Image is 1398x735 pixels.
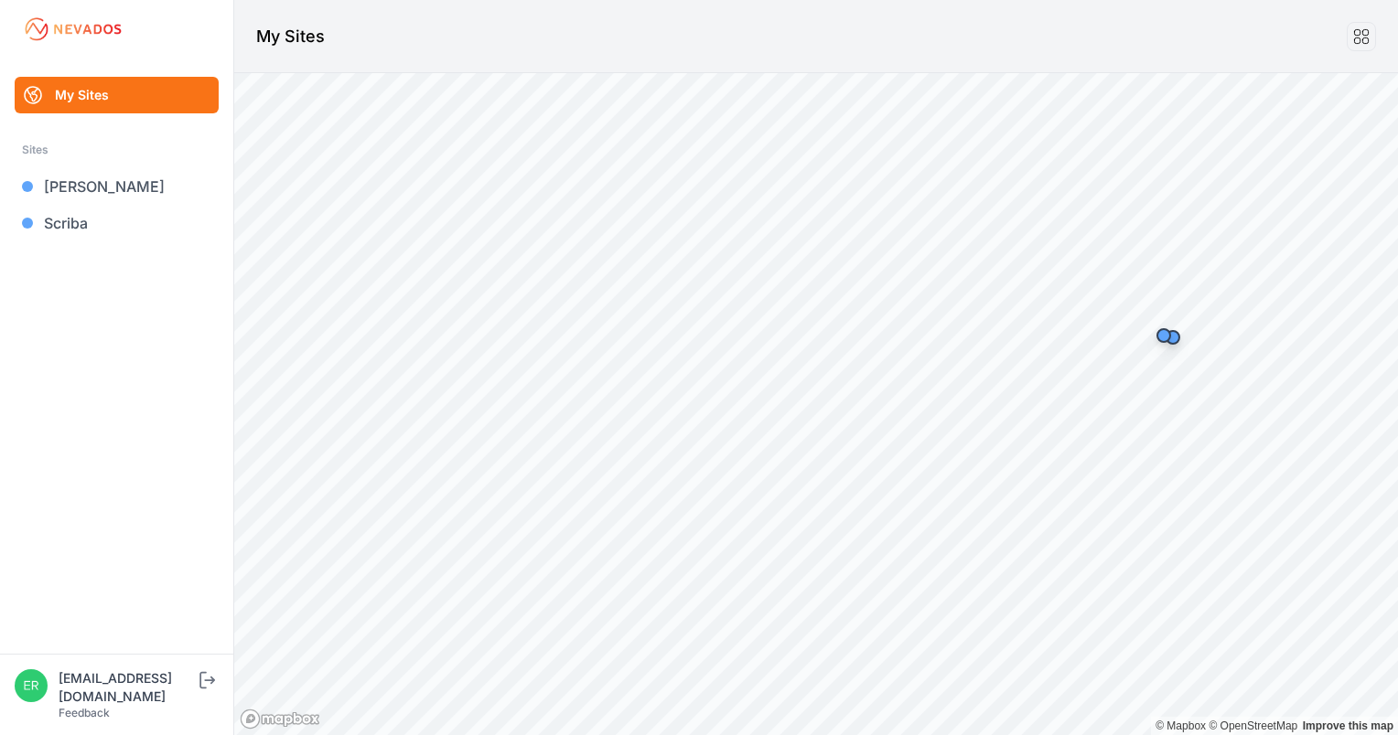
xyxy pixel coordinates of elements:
[1145,317,1182,354] div: Map marker
[256,24,325,49] h1: My Sites
[1303,719,1393,732] a: Map feedback
[22,139,211,161] div: Sites
[240,708,320,730] a: Mapbox logo
[234,73,1398,735] canvas: Map
[22,15,124,44] img: Nevados
[15,669,48,702] img: ericc@groundsupportgroup.com
[59,706,110,719] a: Feedback
[59,669,196,706] div: [EMAIL_ADDRESS][DOMAIN_NAME]
[15,168,219,205] a: [PERSON_NAME]
[1156,719,1206,732] a: Mapbox
[15,77,219,113] a: My Sites
[1209,719,1297,732] a: OpenStreetMap
[15,205,219,241] a: Scriba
